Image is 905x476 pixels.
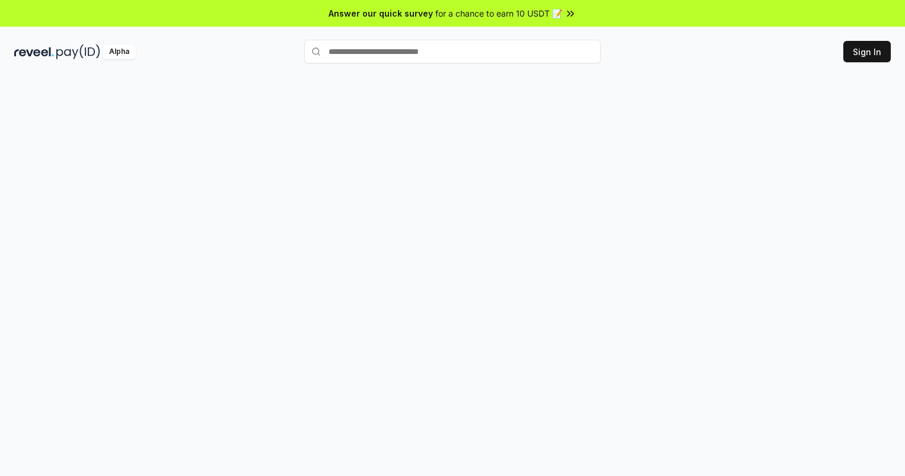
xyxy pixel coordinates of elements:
img: reveel_dark [14,44,54,59]
button: Sign In [843,41,891,62]
div: Alpha [103,44,136,59]
span: for a chance to earn 10 USDT 📝 [435,7,562,20]
img: pay_id [56,44,100,59]
span: Answer our quick survey [329,7,433,20]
